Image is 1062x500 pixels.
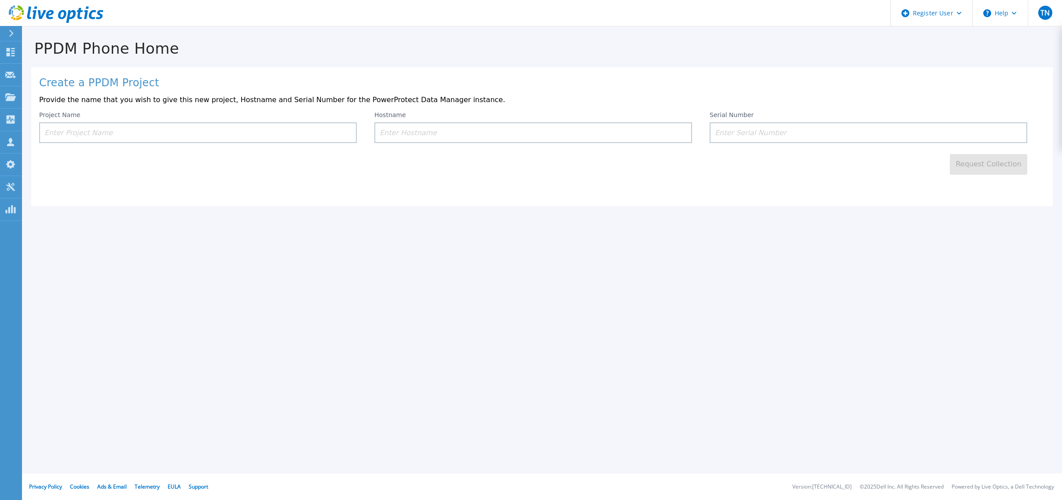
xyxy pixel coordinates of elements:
[952,484,1054,490] li: Powered by Live Optics, a Dell Technology
[710,112,754,118] label: Serial Number
[22,40,1062,57] h1: PPDM Phone Home
[39,122,357,143] input: Enter Project Name
[29,483,62,490] a: Privacy Policy
[39,96,1045,104] p: Provide the name that you wish to give this new project, Hostname and Serial Number for the Power...
[710,122,1027,143] input: Enter Serial Number
[374,112,406,118] label: Hostname
[189,483,208,490] a: Support
[950,154,1027,175] button: Request Collection
[860,484,944,490] li: © 2025 Dell Inc. All Rights Reserved
[792,484,852,490] li: Version: [TECHNICAL_ID]
[374,122,692,143] input: Enter Hostname
[39,77,1045,89] h1: Create a PPDM Project
[168,483,181,490] a: EULA
[135,483,160,490] a: Telemetry
[1040,9,1050,16] span: TN
[70,483,89,490] a: Cookies
[97,483,127,490] a: Ads & Email
[39,112,81,118] label: Project Name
